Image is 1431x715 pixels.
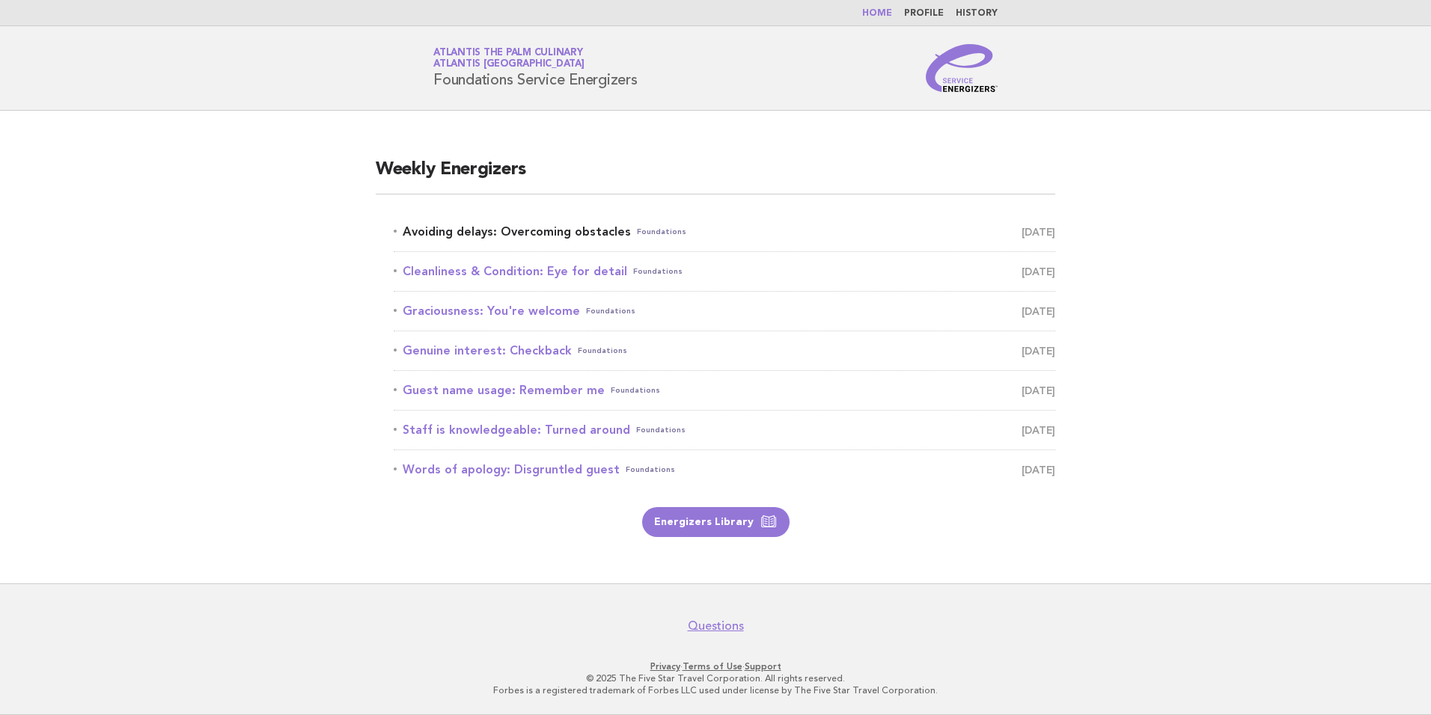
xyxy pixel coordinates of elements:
[1022,420,1055,441] span: [DATE]
[626,459,675,480] span: Foundations
[611,380,660,401] span: Foundations
[433,49,638,88] h1: Foundations Service Energizers
[394,380,1055,401] a: Guest name usage: Remember meFoundations [DATE]
[926,44,998,92] img: Service Energizers
[1022,221,1055,242] span: [DATE]
[376,158,1055,194] h2: Weekly Energizers
[257,660,1174,672] p: · ·
[650,661,680,672] a: Privacy
[862,9,892,18] a: Home
[257,672,1174,684] p: © 2025 The Five Star Travel Corporation. All rights reserved.
[1022,459,1055,480] span: [DATE]
[1022,380,1055,401] span: [DATE]
[633,261,683,282] span: Foundations
[636,420,686,441] span: Foundations
[578,340,627,361] span: Foundations
[637,221,686,242] span: Foundations
[394,420,1055,441] a: Staff is knowledgeable: Turned aroundFoundations [DATE]
[1022,340,1055,361] span: [DATE]
[956,9,998,18] a: History
[394,340,1055,361] a: Genuine interest: CheckbackFoundations [DATE]
[394,459,1055,480] a: Words of apology: Disgruntled guestFoundations [DATE]
[433,60,585,70] span: Atlantis [GEOGRAPHIC_DATA]
[257,684,1174,696] p: Forbes is a registered trademark of Forbes LLC used under license by The Five Star Travel Corpora...
[642,507,790,537] a: Energizers Library
[394,221,1055,242] a: Avoiding delays: Overcoming obstaclesFoundations [DATE]
[1022,261,1055,282] span: [DATE]
[745,661,781,672] a: Support
[394,261,1055,282] a: Cleanliness & Condition: Eye for detailFoundations [DATE]
[683,661,742,672] a: Terms of Use
[688,619,744,633] a: Questions
[1022,301,1055,322] span: [DATE]
[394,301,1055,322] a: Graciousness: You're welcomeFoundations [DATE]
[904,9,944,18] a: Profile
[433,48,585,69] a: Atlantis The Palm CulinaryAtlantis [GEOGRAPHIC_DATA]
[586,301,635,322] span: Foundations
